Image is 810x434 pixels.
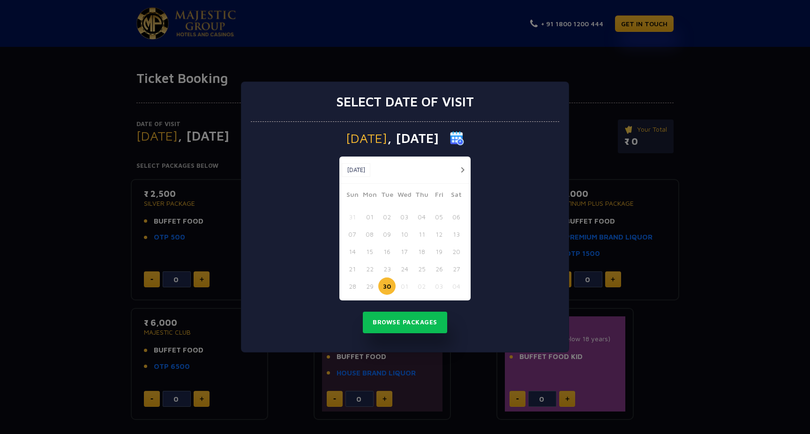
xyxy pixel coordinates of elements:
span: Fri [430,189,448,202]
span: Thu [413,189,430,202]
span: Mon [361,189,378,202]
button: 06 [448,208,465,225]
button: 12 [430,225,448,243]
img: calender icon [450,131,464,145]
button: 17 [396,243,413,260]
span: Sat [448,189,465,202]
button: 14 [344,243,361,260]
button: Browse Packages [363,312,447,333]
button: 15 [361,243,378,260]
button: 04 [413,208,430,225]
button: 22 [361,260,378,277]
button: 23 [378,260,396,277]
button: 29 [361,277,378,295]
button: [DATE] [342,163,370,177]
button: 07 [344,225,361,243]
button: 01 [361,208,378,225]
button: 02 [413,277,430,295]
button: 21 [344,260,361,277]
span: , [DATE] [387,132,439,145]
button: 19 [430,243,448,260]
button: 28 [344,277,361,295]
button: 01 [396,277,413,295]
button: 10 [396,225,413,243]
button: 30 [378,277,396,295]
button: 03 [396,208,413,225]
span: Sun [344,189,361,202]
button: 09 [378,225,396,243]
button: 05 [430,208,448,225]
span: [DATE] [346,132,387,145]
button: 31 [344,208,361,225]
button: 02 [378,208,396,225]
button: 11 [413,225,430,243]
button: 26 [430,260,448,277]
button: 04 [448,277,465,295]
span: Tue [378,189,396,202]
span: Wed [396,189,413,202]
button: 25 [413,260,430,277]
button: 24 [396,260,413,277]
button: 27 [448,260,465,277]
h3: Select date of visit [336,94,474,110]
button: 18 [413,243,430,260]
button: 13 [448,225,465,243]
button: 20 [448,243,465,260]
button: 03 [430,277,448,295]
button: 08 [361,225,378,243]
button: 16 [378,243,396,260]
